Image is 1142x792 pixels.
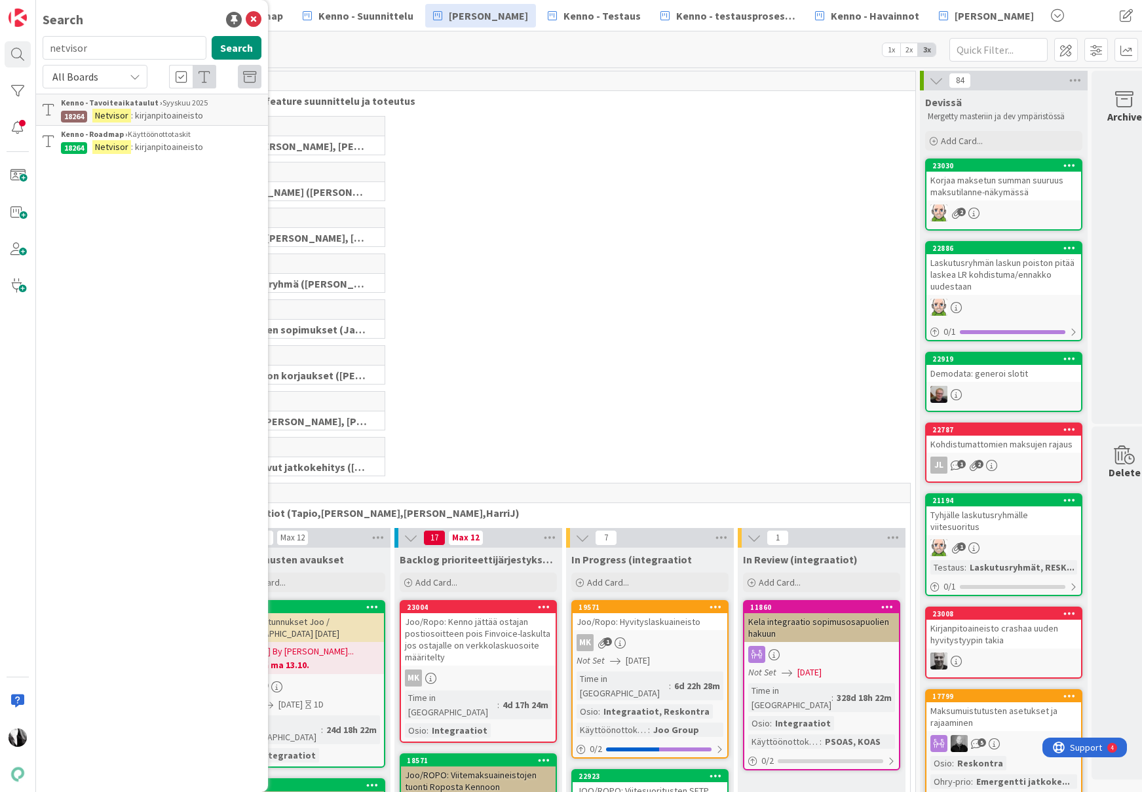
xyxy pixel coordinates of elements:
[954,756,1006,770] div: Reskontra
[415,576,457,588] span: Add Card...
[926,652,1081,669] div: JH
[926,353,1081,382] div: 22919Demodata: generoi slotit
[926,578,1081,595] div: 0/1
[926,172,1081,200] div: Korjaa maksetun summan suuruus maksutilanne-näkymässä
[235,603,384,612] div: 22545
[577,654,605,666] i: Not Set
[926,254,1081,295] div: Laskutusryhmän laskun poiston pitää laskea LR kohdistuma/ennakko uudestaan
[932,609,1081,618] div: 23008
[770,716,772,730] span: :
[540,4,649,28] a: Kenno - Testaus
[926,690,1081,731] div: 17799Maksumuistutusten asetukset ja rajaaminen
[579,772,727,781] div: 22923
[926,160,1081,200] div: 23030Korjaa maksetun summan suuruus maksutilanne-näkymässä
[925,493,1082,596] a: 21194Tyhjälle laskutusryhmälle viitesuoritusANTestaus:Laskutusryhmät, RESK...0/1
[92,140,131,154] mark: Netvisor
[978,738,986,747] span: 5
[957,208,966,216] span: 2
[925,352,1082,412] a: 22919Demodata: generoi slotitJH
[573,601,727,630] div: 19571Joo/Ropo: Hyvityslaskuaineisto
[598,704,600,719] span: :
[577,723,648,737] div: Käyttöönottokriittisyys
[577,634,594,651] div: MK
[761,754,774,768] span: 0 / 2
[744,601,899,642] div: 11860Kela integraatio sopimusosapuolien hakuun
[400,553,557,566] span: Backlog prioriteettijärjestyksessä (integraatiot)
[92,109,131,123] mark: Netvisor
[449,8,528,24] span: [PERSON_NAME]
[926,299,1081,316] div: AN
[61,128,261,140] div: Käyttöönottotaskit
[36,126,268,157] a: Kenno - Roadmap ›Käyttöönottotaskit18264Netvisor: kirjanpitoaineisto
[225,415,368,428] span: Viekas (Samuli, Saara, Mika, Pirjo, Keijo, TommiHä, Rasmus)
[926,204,1081,221] div: AN
[926,160,1081,172] div: 23030
[219,94,899,107] span: Tekninen feature suunnittelu ja toteutus
[573,601,727,613] div: 19571
[748,734,820,749] div: Käyttöönottokriittisyys
[926,324,1081,340] div: 0/1
[926,365,1081,382] div: Demodata: generoi slotit
[928,111,1080,122] p: Mergetty masteriin ja dev ympäristössä
[577,704,598,719] div: Osio
[930,756,952,770] div: Osio
[926,735,1081,752] div: MV
[1107,109,1142,124] div: Archive
[926,386,1081,403] div: JH
[428,723,491,738] div: Integraatiot
[225,323,368,336] span: Yleistilojen sopimukset (Jaakko, VilleP, TommiL, Simo)
[61,97,261,109] div: Syyskuu 2025
[405,690,497,719] div: Time in [GEOGRAPHIC_DATA]
[949,73,971,88] span: 84
[648,723,650,737] span: :
[497,698,499,712] span: :
[61,111,87,123] div: 18264
[926,353,1081,365] div: 22919
[930,299,947,316] img: AN
[571,553,692,566] span: In Progress (integraatiot
[797,666,822,679] span: [DATE]
[883,43,900,56] span: 1x
[314,698,324,711] div: 1D
[405,669,422,687] div: MK
[971,774,973,789] span: :
[425,4,536,28] a: [PERSON_NAME]
[229,601,384,642] div: 22545Tuotantotunnukset Joo / [GEOGRAPHIC_DATA] [DATE]
[966,560,1078,575] div: Laskutusryhmät, RESK...
[926,608,1081,649] div: 23008Kirjanpitoaineisto crashaa uuden hyvitystyypin takia
[43,36,206,60] input: Search for title...
[233,658,380,671] b: Tehtävä ma 13.10.
[926,506,1081,535] div: Tyhjälle laskutusryhmälle viitesuoritus
[401,613,556,666] div: Joo/Ropo: Kenno jättää ostajan postiosoitteen pois Finvoice-laskulta jos ostajalle on verkkolasku...
[229,780,384,791] div: 22125
[926,242,1081,295] div: 22886Laskutusryhmän laskun poiston pitää laskea LR kohdistuma/ennakko uudestaan
[577,671,669,700] div: Time in [GEOGRAPHIC_DATA]
[280,535,305,541] div: Max 12
[918,43,936,56] span: 3x
[926,495,1081,535] div: 21194Tyhjälle laskutusryhmälle viitesuoritus
[930,652,947,669] img: JH
[499,698,552,712] div: 4d 17h 24m
[957,460,966,468] span: 1
[822,734,884,749] div: PSOAS, KOAS
[423,530,446,546] span: 17
[626,654,650,668] span: [DATE]
[573,741,727,757] div: 0/2
[650,723,702,737] div: Joo Group
[225,369,368,382] span: Kirjanpidon korjaukset (Jussi, JaakkoHä)
[930,560,964,575] div: Testaus
[943,580,956,594] span: 0 / 1
[9,765,27,783] img: avatar
[401,601,556,613] div: 23004
[932,354,1081,364] div: 22919
[767,530,789,546] span: 1
[405,723,427,738] div: Osio
[748,716,770,730] div: Osio
[61,98,162,107] b: Kenno - Tavoiteaikataulut ›
[900,43,918,56] span: 2x
[229,613,384,642] div: Tuotantotunnukset Joo / [GEOGRAPHIC_DATA] [DATE]
[43,10,83,29] div: Search
[401,669,556,687] div: MK
[400,600,557,743] a: 23004Joo/Ropo: Kenno jättää ostajan postiosoitteen pois Finvoice-laskulta jos ostajalle on verkko...
[318,8,413,24] span: Kenno - Suunnittelu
